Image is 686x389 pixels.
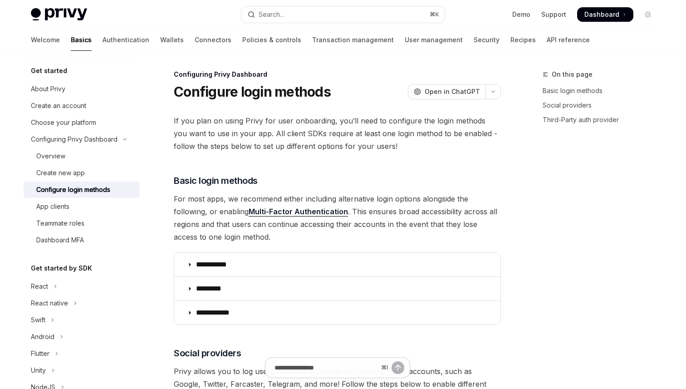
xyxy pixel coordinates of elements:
a: Wallets [160,29,184,51]
button: Toggle Unity section [24,362,140,379]
a: Basics [71,29,92,51]
span: Social providers [174,347,241,359]
div: Create an account [31,100,86,111]
button: Open in ChatGPT [408,84,485,99]
a: Dashboard MFA [24,232,140,248]
img: light logo [31,8,87,21]
a: Recipes [510,29,536,51]
a: Basic login methods [543,84,662,98]
div: Configure login methods [36,184,110,195]
span: For most apps, we recommend either including alternative login options alongside the following, o... [174,192,501,243]
a: Third-Party auth provider [543,113,662,127]
button: Toggle React section [24,278,140,295]
div: Android [31,331,54,342]
input: Ask a question... [274,358,377,378]
button: Send message [392,361,404,374]
a: Connectors [195,29,231,51]
button: Toggle Android section [24,329,140,345]
span: If you plan on using Privy for user onboarding, you’ll need to configure the login methods you wa... [174,114,501,153]
div: Search... [259,9,284,20]
a: Support [541,10,566,19]
div: About Privy [31,84,65,94]
a: API reference [547,29,590,51]
a: Dashboard [577,7,633,22]
a: Authentication [103,29,149,51]
h5: Get started [31,65,67,76]
button: Toggle Swift section [24,312,140,328]
div: Configuring Privy Dashboard [174,70,501,79]
span: Basic login methods [174,174,258,187]
button: Toggle dark mode [641,7,655,22]
div: Unity [31,365,46,376]
a: Policies & controls [242,29,301,51]
a: Multi-Factor Authentication [249,207,348,217]
button: Open search [241,6,445,23]
div: Swift [31,315,45,325]
a: About Privy [24,81,140,97]
h1: Configure login methods [174,84,331,100]
span: On this page [552,69,593,80]
div: App clients [36,201,69,212]
div: Teammate roles [36,218,84,229]
span: Dashboard [584,10,619,19]
div: Overview [36,151,65,162]
a: Overview [24,148,140,164]
span: ⌘ K [430,11,439,18]
a: Teammate roles [24,215,140,231]
a: Choose your platform [24,114,140,131]
a: Security [474,29,500,51]
a: Configure login methods [24,182,140,198]
button: Toggle Flutter section [24,345,140,362]
div: Dashboard MFA [36,235,84,246]
div: Choose your platform [31,117,96,128]
div: Flutter [31,348,49,359]
button: Toggle React native section [24,295,140,311]
a: Welcome [31,29,60,51]
a: User management [405,29,463,51]
a: App clients [24,198,140,215]
a: Social providers [543,98,662,113]
button: Toggle Configuring Privy Dashboard section [24,131,140,148]
a: Create an account [24,98,140,114]
div: Configuring Privy Dashboard [31,134,118,145]
div: React native [31,298,68,309]
div: React [31,281,48,292]
a: Create new app [24,165,140,181]
span: Open in ChatGPT [425,87,480,96]
div: Create new app [36,167,85,178]
a: Transaction management [312,29,394,51]
h5: Get started by SDK [31,263,92,274]
a: Demo [512,10,530,19]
